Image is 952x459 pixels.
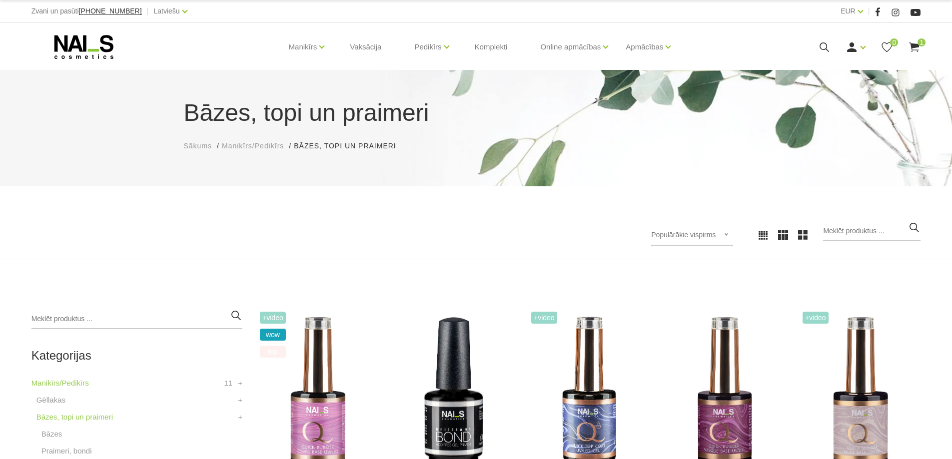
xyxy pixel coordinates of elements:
span: Sākums [184,142,212,150]
span: +Video [260,312,286,324]
input: Meklēt produktus ... [31,309,242,329]
span: +Video [803,312,829,324]
a: 0 [881,41,893,53]
a: Online apmācības [540,27,601,67]
span: +Video [531,312,557,324]
a: Apmācības [626,27,663,67]
a: Manikīrs/Pedikīrs [31,377,89,389]
div: Zvani un pasūti [31,5,142,17]
a: EUR [841,5,856,17]
a: Pedikīrs [414,27,441,67]
span: | [868,5,870,17]
a: Bāzes [41,428,62,440]
a: + [238,411,242,423]
a: Manikīrs [289,27,317,67]
a: Komplekti [467,23,516,71]
span: 11 [224,377,232,389]
li: Bāzes, topi un praimeri [294,141,406,151]
span: 1 [918,38,926,46]
a: Manikīrs/Pedikīrs [222,141,284,151]
a: [PHONE_NUMBER] [79,7,142,15]
input: Meklēt produktus ... [823,221,921,241]
h1: Bāzes, topi un praimeri [184,95,769,131]
span: top [260,346,286,358]
span: Populārākie vispirms [651,231,716,239]
a: 1 [908,41,921,53]
span: | [147,5,149,17]
a: + [238,377,242,389]
a: Gēllakas [36,394,65,406]
span: wow [260,329,286,341]
a: + [238,394,242,406]
a: Bāzes, topi un praimeri [36,411,113,423]
a: Latviešu [154,5,180,17]
a: Praimeri, bondi [41,445,92,457]
span: Manikīrs/Pedikīrs [222,142,284,150]
a: Vaksācija [342,23,389,71]
span: 0 [890,38,898,46]
h2: Kategorijas [31,349,242,362]
a: Sākums [184,141,212,151]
